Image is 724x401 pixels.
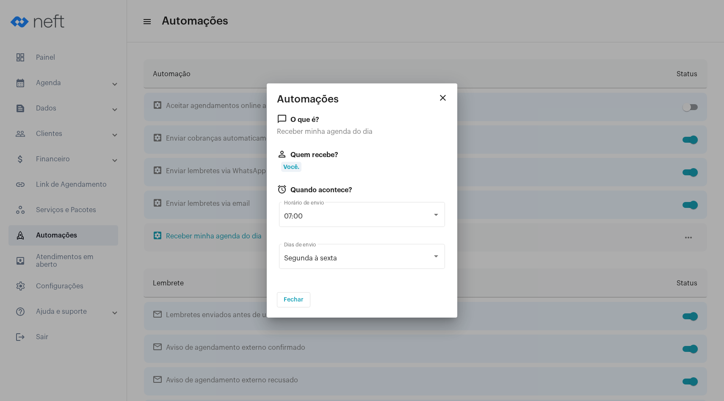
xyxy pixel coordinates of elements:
[277,184,287,194] mat-icon: alarm
[284,255,337,262] span: Segunda à sexta
[277,114,447,124] span: O que é?
[277,292,310,307] button: Fechar
[277,128,447,136] div: Receber minha agenda do dia
[277,149,447,159] span: Quem recebe?
[277,184,447,194] span: Quando acontece?
[277,114,287,124] mat-icon: chat_bubble_outline
[438,93,448,103] mat-icon: close
[284,213,303,220] span: 07:00
[277,149,287,159] mat-icon: perm_identity
[277,94,339,104] mat-card-title: Automações
[281,162,301,172] span: Você.
[284,297,304,303] span: Fechar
